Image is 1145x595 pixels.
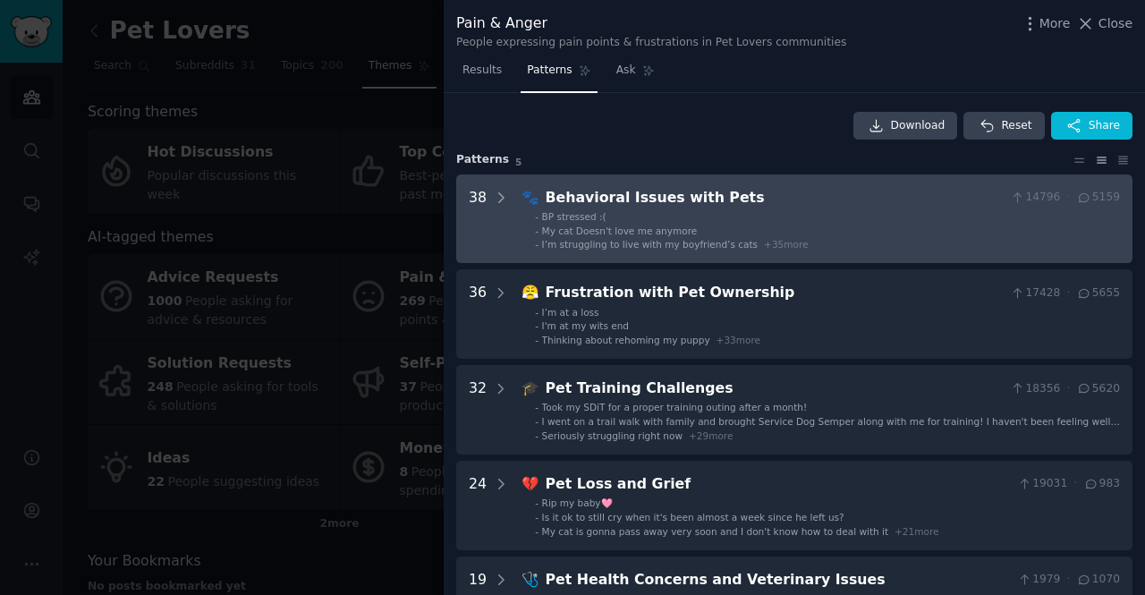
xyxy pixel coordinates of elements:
span: Patterns [527,63,572,79]
div: - [535,401,539,413]
div: 38 [469,187,487,251]
div: - [535,511,539,523]
span: 1070 [1076,572,1120,588]
span: 🩺 [522,571,539,588]
span: My cat Doesn't love me anymore [542,225,698,236]
span: · [1073,476,1077,492]
span: Seriously struggling right now [542,430,683,441]
div: 24 [469,473,487,538]
div: - [535,306,539,319]
span: I’m at a loss [542,307,599,318]
div: Frustration with Pet Ownership [546,282,1004,304]
button: Close [1076,14,1132,33]
div: People expressing pain points & frustrations in Pet Lovers communities [456,35,846,51]
span: More [1039,14,1071,33]
div: Pain & Anger [456,13,846,35]
span: 14796 [1010,190,1060,206]
span: Rip my baby🩷 [542,497,613,508]
span: · [1066,190,1070,206]
span: 😤 [522,284,539,301]
button: Reset [963,112,1044,140]
div: - [535,525,539,538]
a: Ask [610,56,661,93]
span: 5620 [1076,381,1120,397]
span: · [1066,285,1070,302]
span: My cat is gonna pass away very soon and I don't know how to deal with it [542,526,888,537]
span: Pattern s [456,152,509,168]
div: - [535,238,539,251]
div: - [535,210,539,223]
span: · [1066,572,1070,588]
span: + 35 more [764,239,808,250]
span: + 29 more [689,430,733,441]
span: Results [462,63,502,79]
div: - [535,497,539,509]
span: Took my SDiT for a proper training outing after a month! [542,402,808,412]
div: Behavioral Issues with Pets [546,187,1004,209]
span: 💔 [522,475,539,492]
span: Close [1098,14,1132,33]
span: Ask [616,63,636,79]
span: 1979 [1017,572,1061,588]
span: 17428 [1010,285,1060,302]
span: I'm at my wits end [542,320,629,331]
div: - [535,319,539,332]
div: - [535,429,539,442]
div: - [535,415,539,428]
span: 983 [1083,476,1120,492]
span: 🎓 [522,379,539,396]
span: Reset [1001,118,1031,134]
a: Patterns [521,56,597,93]
span: I’m struggling to live with my boyfriend’s cats [542,239,758,250]
span: + 33 more [717,335,760,345]
span: Is it ok to still cry when it's been almost a week since he left us? [542,512,844,523]
span: + 21 more [895,526,938,537]
span: · [1066,381,1070,397]
span: 5 [515,157,522,167]
span: 5655 [1076,285,1120,302]
button: More [1021,14,1071,33]
div: Pet Loss and Grief [546,473,1011,496]
button: Share [1051,112,1132,140]
span: 🐾 [522,189,539,206]
span: BP stressed :( [542,211,606,222]
div: 32 [469,378,487,442]
span: Thinking about rehoming my puppy [542,335,710,345]
div: - [535,225,539,237]
div: Pet Health Concerns and Veterinary Issues [546,569,1011,591]
a: Download [853,112,958,140]
a: Results [456,56,508,93]
div: 36 [469,282,487,346]
div: - [535,334,539,346]
span: Download [891,118,946,134]
span: 5159 [1076,190,1120,206]
span: I went on a trail walk with family and brought Service Dog Semper along with me for training! I h... [542,416,1120,439]
span: Share [1089,118,1120,134]
span: 19031 [1017,476,1067,492]
div: Pet Training Challenges [546,378,1004,400]
span: 18356 [1010,381,1060,397]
